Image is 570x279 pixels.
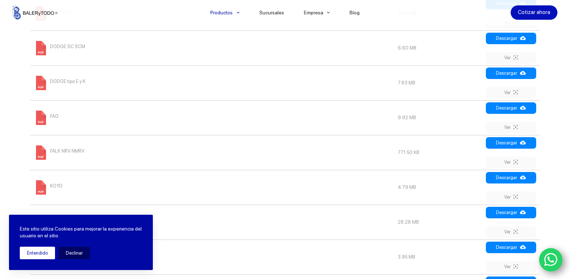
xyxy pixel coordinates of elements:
[486,207,536,218] a: Descargar
[394,135,484,170] td: 771.50 KB
[394,31,484,65] td: 6.60 MB
[50,111,59,122] span: FAG
[539,248,563,272] a: WhatsApp
[20,247,55,259] button: Entendido
[34,45,85,50] a: DODGE SC SCM
[394,170,484,205] td: 4.79 MB
[486,122,536,133] a: Ver
[486,68,536,79] a: Descargar
[486,226,536,238] a: Ver
[34,184,63,190] a: KOYO
[20,225,142,240] p: Este sitio utiliza Cookies para mejorar la experiencia del usuario en el sitio.
[394,100,484,135] td: 9.92 MB
[34,115,59,120] a: FAG
[394,240,484,274] td: 3.95 MB
[50,41,85,52] span: DODGE SC SCM
[511,5,557,20] a: Cotizar ahora
[486,52,536,64] a: Ver
[50,76,86,87] span: DODGE tipo E y K
[486,261,536,273] a: Ver
[486,172,536,183] a: Descargar
[59,247,90,259] button: Declinar
[50,145,85,157] span: FALK NRV NMRV
[486,157,536,168] a: Ver
[486,191,536,203] a: Ver
[486,33,536,44] a: Descargar
[13,6,58,19] img: Balerytodo
[394,205,484,240] td: 28.28 MB
[486,102,536,114] a: Descargar
[486,87,536,98] a: Ver
[34,80,86,85] a: DODGE tipo E y K
[486,242,536,253] a: Descargar
[486,137,536,149] a: Descargar
[394,65,484,100] td: 7.83 MB
[50,180,63,192] span: KOYO
[34,149,85,155] a: FALK NRV NMRV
